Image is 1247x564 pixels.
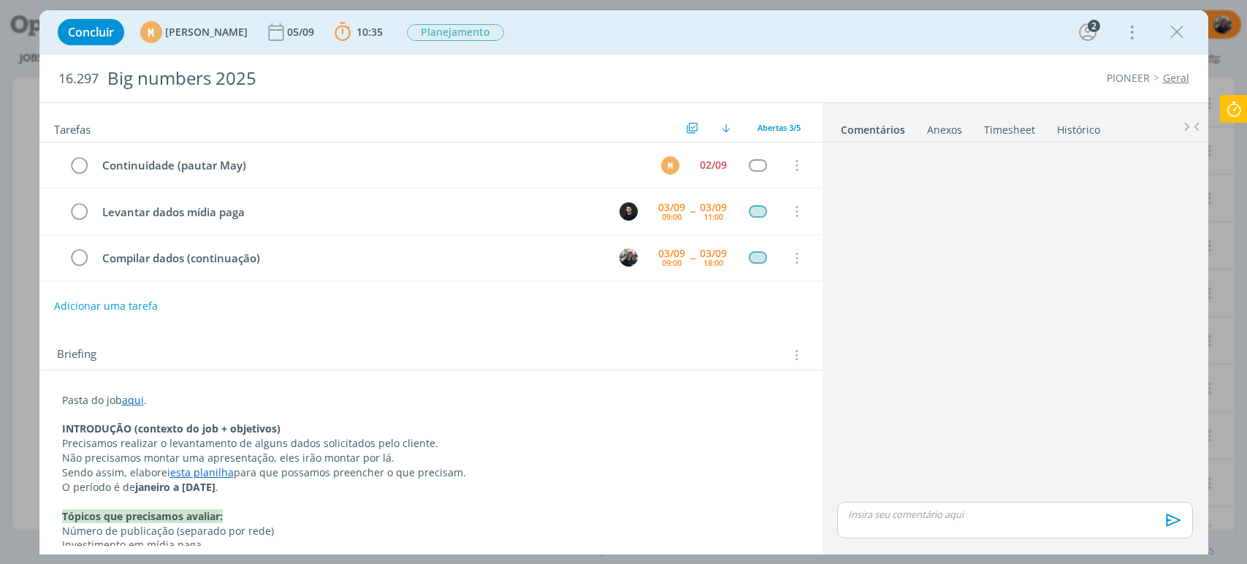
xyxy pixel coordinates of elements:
button: 2 [1076,20,1099,44]
div: 03/09 [700,202,727,213]
div: 09:00 [662,259,682,267]
p: Número de publicação (separado por rede) [62,524,800,538]
div: 02/09 [700,160,727,170]
span: Planejamento [407,24,504,41]
img: M [619,248,638,267]
span: -- [690,253,695,263]
div: M [661,156,679,175]
button: Concluir [58,19,124,45]
div: M [140,21,162,43]
div: 05/09 [287,27,317,37]
button: Adicionar uma tarefa [53,293,159,319]
span: Tarefas [54,119,91,137]
div: 03/09 [658,202,685,213]
span: 10:35 [356,25,383,39]
div: Levantar dados mídia paga [96,203,606,221]
p: Não precisamos montar uma apresentação, eles irão montar por lá. [62,451,800,465]
div: 03/09 [658,248,685,259]
button: C [618,200,640,222]
strong: Tópicos que precisamos avaliar: [62,509,223,523]
span: Concluir [68,26,114,38]
span: -- [690,206,695,216]
div: 03/09 [700,248,727,259]
div: 11:00 [703,213,723,221]
button: Planejamento [406,23,505,42]
div: 09:00 [662,213,682,221]
p: Precisamos realizar o levantamento de alguns dados solicitados pelo cliente. [62,436,800,451]
div: Compilar dados (continuação) [96,249,606,267]
p: O período é de . [62,480,800,495]
img: C [619,202,638,221]
div: Anexos [927,123,962,137]
div: Continuidade (pautar May) [96,156,648,175]
a: Timesheet [983,116,1036,137]
button: M[PERSON_NAME] [140,21,248,43]
div: Big numbers 2025 [102,61,712,96]
p: Investimento em mídia paga [62,538,800,552]
span: 16.297 [58,71,99,87]
a: aqui [122,393,144,407]
p: Pasta do job . [62,393,800,408]
span: Abertas 3/5 [758,122,801,133]
span: [PERSON_NAME] [165,27,248,37]
a: Histórico [1056,116,1101,137]
strong: INTRODUÇÃO (contexto do job + objetivos) [62,422,281,435]
div: dialog [39,10,1208,555]
strong: janeiro a [DATE] [135,480,216,494]
a: esta planilha [170,465,234,479]
span: Briefing [57,346,96,365]
p: Sendo assim, elaborei para que possamos preencher o que precisam. [62,465,800,480]
a: Comentários [840,116,906,137]
a: PIONEER [1107,71,1150,85]
button: 10:35 [331,20,386,44]
a: Geral [1163,71,1189,85]
button: M [618,247,640,269]
div: 18:00 [703,259,723,267]
button: M [660,154,682,176]
div: 2 [1088,20,1100,32]
img: arrow-down.svg [722,123,731,132]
